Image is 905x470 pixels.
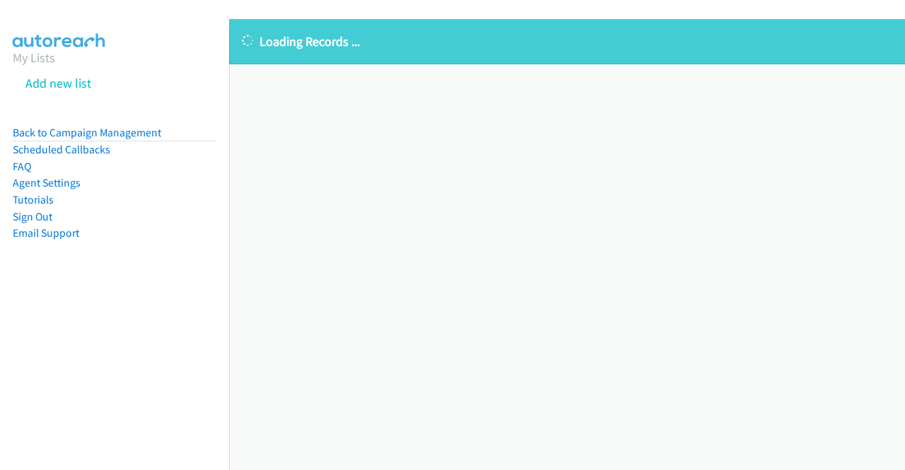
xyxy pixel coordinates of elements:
a: FAQ [13,160,31,173]
a: Back to Campaign Management [13,126,161,139]
a: My Lists [13,49,55,66]
a: Scheduled Callbacks [13,143,110,156]
a: Tutorials [13,193,54,206]
a: Add new list [25,75,91,91]
a: Email Support [13,226,79,240]
a: Agent Settings [13,176,81,189]
p: Loading Records ... [242,32,892,51]
a: Sign Out [13,210,52,223]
